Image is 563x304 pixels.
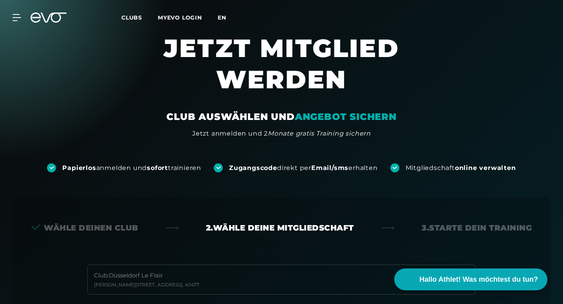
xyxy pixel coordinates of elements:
div: Wähle deinen Club [31,222,138,233]
button: Hallo Athlet! Was möchtest du tun? [394,268,547,290]
div: Jetzt anmelden und 2 [192,129,371,138]
a: MYEVO LOGIN [158,14,202,21]
em: ANGEBOT SICHERN [295,111,397,122]
span: Clubs [121,14,142,21]
strong: sofort [147,164,168,172]
h1: JETZT MITGLIED WERDEN [101,32,462,111]
div: 2. Wähle deine Mitgliedschaft [206,222,354,233]
span: en [218,14,226,21]
div: direkt per erhalten [229,164,377,172]
strong: Zugangscode [229,164,277,172]
strong: Email/sms [311,164,348,172]
a: en [218,13,236,22]
strong: online verwalten [455,164,516,172]
div: 3. Starte dein Training [422,222,532,233]
span: Hallo Athlet! Was möchtest du tun? [419,274,538,285]
strong: Papierlos [62,164,96,172]
a: Clubs [121,14,158,21]
em: Monate gratis Training sichern [268,130,371,137]
div: [PERSON_NAME][STREET_ADDRESS] , 40477 [94,282,199,288]
div: CLUB AUSWÄHLEN UND [166,111,396,123]
div: Mitgliedschaft [406,164,516,172]
div: anmelden und trainieren [62,164,201,172]
div: Club : Düsseldorf Le Flair [94,271,199,280]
